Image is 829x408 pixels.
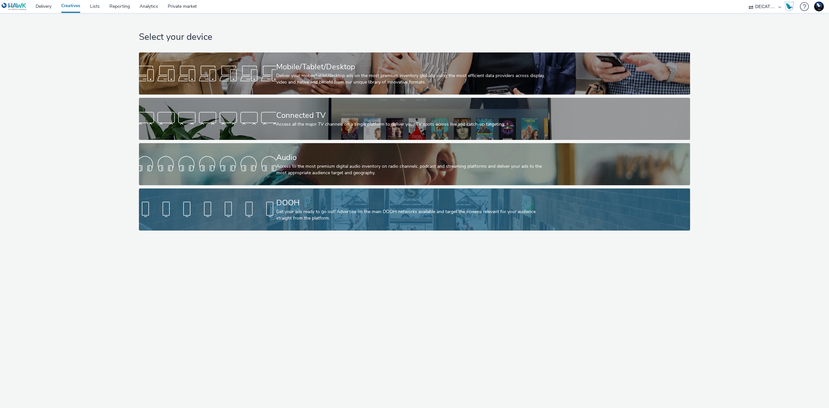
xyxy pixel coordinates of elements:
[276,209,551,222] div: Get your ads ready to go out! Advertise on the main DOOH networks available and target the screen...
[276,197,551,209] div: DOOH
[139,98,690,140] a: Connected TVAccess all the major TV channels on a single platform to deliver your TV spots across...
[139,143,690,185] a: AudioAccess to the most premium digital audio inventory on radio channels, podcast and streaming ...
[276,152,551,163] div: Audio
[276,61,551,73] div: Mobile/Tablet/Desktop
[276,110,551,121] div: Connected TV
[276,163,551,176] div: Access to the most premium digital audio inventory on radio channels, podcast and streaming platf...
[139,52,690,95] a: Mobile/Tablet/DesktopDeliver your mobile/tablet/desktop ads on the most premium inventory globall...
[139,31,690,43] h1: Select your device
[784,1,797,12] a: Hawk Academy
[139,188,690,231] a: DOOHGet your ads ready to go out! Advertise on the main DOOH networks available and target the sc...
[276,73,551,86] div: Deliver your mobile/tablet/desktop ads on the most premium inventory globally using the most effi...
[2,3,27,11] img: undefined Logo
[276,121,551,128] div: Access all the major TV channels on a single platform to deliver your TV spots across live and ca...
[814,2,824,11] img: Support Hawk
[784,1,794,12] img: Hawk Academy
